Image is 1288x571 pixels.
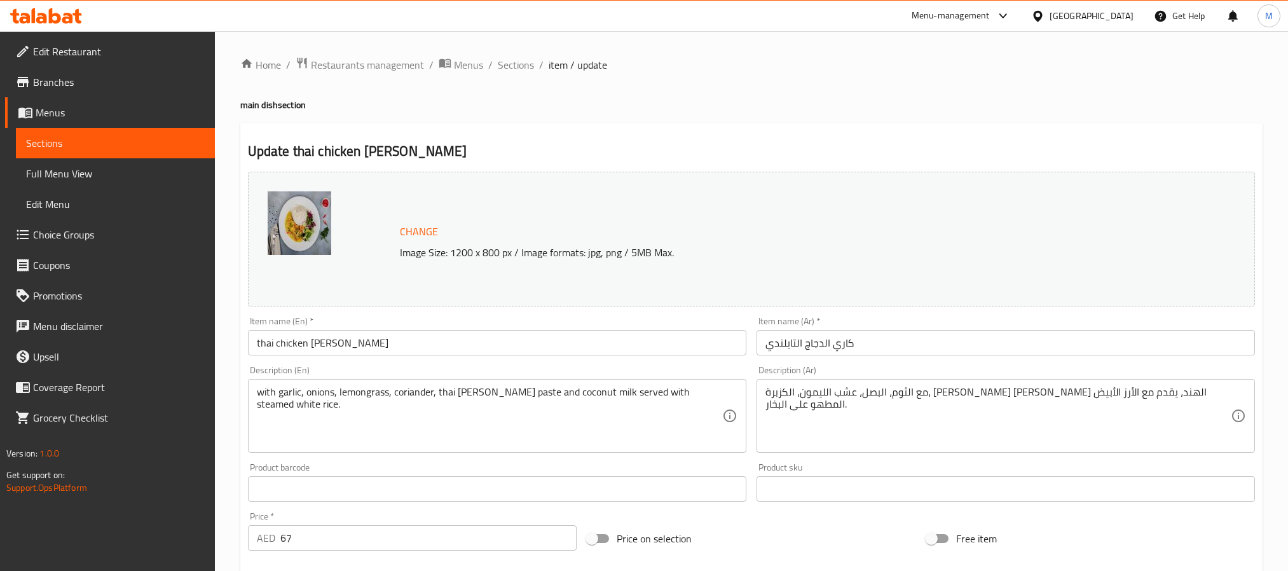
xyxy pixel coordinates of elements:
span: M [1265,9,1273,23]
a: Edit Menu [16,189,215,219]
span: Menus [36,105,205,120]
a: Sections [498,57,534,72]
span: Sections [26,135,205,151]
span: Menus [454,57,483,72]
a: Grocery Checklist [5,402,215,433]
a: Menus [5,97,215,128]
img: 3Thai_Chicken_Curry638944723267663685.jpg [268,191,331,255]
a: Sections [16,128,215,158]
a: Choice Groups [5,219,215,250]
a: Coverage Report [5,372,215,402]
span: Free item [956,531,997,546]
a: Menu disclaimer [5,311,215,341]
span: Promotions [33,288,205,303]
div: Menu-management [912,8,990,24]
span: Menu disclaimer [33,319,205,334]
span: Coupons [33,258,205,273]
a: Edit Restaurant [5,36,215,67]
input: Please enter product barcode [248,476,746,502]
li: / [286,57,291,72]
span: Get support on: [6,467,65,483]
span: Choice Groups [33,227,205,242]
span: Coverage Report [33,380,205,395]
nav: breadcrumb [240,57,1263,73]
button: Change [395,219,443,245]
a: Menus [439,57,483,73]
span: Grocery Checklist [33,410,205,425]
span: Restaurants management [311,57,424,72]
li: / [488,57,493,72]
a: Restaurants management [296,57,424,73]
span: Edit Restaurant [33,44,205,59]
h2: Update thai chicken [PERSON_NAME] [248,142,1255,161]
input: Please enter product sku [757,476,1255,502]
span: 1.0.0 [39,445,59,462]
input: Enter name En [248,330,746,355]
p: AED [257,530,275,546]
a: Support.OpsPlatform [6,479,87,496]
span: Edit Menu [26,196,205,212]
div: [GEOGRAPHIC_DATA] [1050,9,1134,23]
h4: main dish section [240,99,1263,111]
textarea: with garlic, onions, lemongrass, coriander, thai [PERSON_NAME] paste and coconut milk served with... [257,386,722,446]
input: Please enter price [280,525,577,551]
input: Enter name Ar [757,330,1255,355]
span: Price on selection [617,531,692,546]
a: Full Menu View [16,158,215,189]
span: item / update [549,57,607,72]
a: Branches [5,67,215,97]
span: Version: [6,445,38,462]
span: Branches [33,74,205,90]
a: Coupons [5,250,215,280]
p: Image Size: 1200 x 800 px / Image formats: jpg, png / 5MB Max. [395,245,1121,260]
span: Upsell [33,349,205,364]
li: / [539,57,544,72]
li: / [429,57,434,72]
a: Promotions [5,280,215,311]
span: Change [400,223,438,241]
a: Upsell [5,341,215,372]
a: Home [240,57,281,72]
span: Full Menu View [26,166,205,181]
textarea: مع الثوم، البصل، عشب الليمون، الكزبرة، [PERSON_NAME] [PERSON_NAME] الهند، يقدم مع الأرز الأبيض ال... [765,386,1231,446]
